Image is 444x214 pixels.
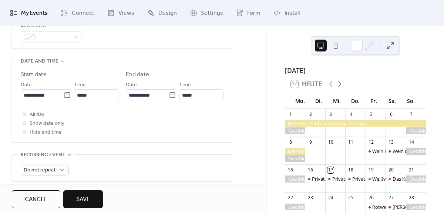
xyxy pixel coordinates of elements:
[231,3,266,23] a: Form
[327,111,334,117] div: 3
[291,93,309,108] div: Mo.
[348,139,354,146] div: 11
[30,110,44,119] span: All day
[285,155,305,162] div: Geschlossen / Closed
[327,195,334,201] div: 24
[307,111,314,117] div: 2
[348,111,354,117] div: 4
[408,167,414,173] div: 21
[366,175,386,182] div: Weißwein-Exkursion: das kleine 1x1 der Rebsorten
[76,195,90,204] span: Save
[102,3,140,23] a: Views
[24,165,55,175] span: Do not repeat
[285,148,305,154] div: Betriebsurlaub / Company holidays
[388,111,394,117] div: 6
[366,148,386,154] div: Wein & Käse: ein erstklassiges Vergnügen
[388,139,394,146] div: 13
[25,195,47,204] span: Cancel
[348,195,354,201] div: 25
[21,21,80,30] div: Event color
[348,167,354,173] div: 18
[285,127,305,134] div: Geschlossen / Closed
[368,139,374,146] div: 12
[388,167,394,173] div: 20
[268,3,305,23] a: Install
[383,93,401,108] div: Sa.
[386,204,406,210] div: Wein trifft Schokolade: ein verführerisches Duo
[327,167,334,173] div: 17
[307,139,314,146] div: 9
[30,128,62,137] span: Hide end time
[285,204,305,210] div: Geschlossen / Closed
[285,66,426,75] div: [DATE]
[332,175,373,182] div: Private Weinprobe
[285,120,426,127] div: Betriebsurlaub / Company holidays
[118,9,134,18] span: Views
[305,175,325,182] div: Private Weinprobe
[285,9,300,18] span: Install
[368,167,374,173] div: 19
[285,175,305,182] div: Geschlossen / Closed
[406,148,426,154] div: Geschlossen / Closed
[401,93,420,108] div: So.
[287,111,294,117] div: 1
[312,175,353,182] div: Private Weinprobe
[408,195,414,201] div: 28
[287,167,294,173] div: 15
[406,204,426,210] div: Geschlossen / Closed
[406,175,426,182] div: Geschlossen / Closed
[4,3,53,23] a: My Events
[21,151,65,160] span: Recurring event
[386,175,406,182] div: Das Kap der guten Weine: Südafrika im Überblick
[179,81,191,90] span: Time
[63,190,103,208] button: Save
[346,93,365,108] div: Do.
[126,81,137,90] span: Date
[21,57,58,66] span: Date and time
[352,175,393,182] div: Private Weinprobe
[247,9,260,18] span: Form
[184,3,229,23] a: Settings
[406,127,426,134] div: Geschlossen / Closed
[307,167,314,173] div: 16
[12,190,60,208] button: Cancel
[55,3,100,23] a: Connect
[327,139,334,146] div: 10
[142,3,182,23] a: Design
[201,9,223,18] span: Settings
[307,195,314,201] div: 23
[158,9,177,18] span: Design
[325,175,345,182] div: Private Weinprobe
[72,9,94,18] span: Connect
[309,93,328,108] div: Di.
[287,195,294,201] div: 22
[408,139,414,146] div: 14
[30,119,64,128] span: Show date only
[364,93,383,108] div: Fr.
[328,93,346,108] div: Mi.
[21,81,32,90] span: Date
[21,9,48,18] span: My Events
[388,195,394,201] div: 27
[345,175,365,182] div: Private Weinprobe
[366,204,386,210] div: Rotwein-Exkursion: das kleine 1x1 der Rebsorten
[21,70,47,79] div: Start date
[386,148,406,154] div: Wein & Käse: ein erstklassiges Vergnügen
[287,139,294,146] div: 8
[368,195,374,201] div: 26
[368,111,374,117] div: 5
[126,70,149,79] div: End date
[408,111,414,117] div: 7
[74,81,86,90] span: Time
